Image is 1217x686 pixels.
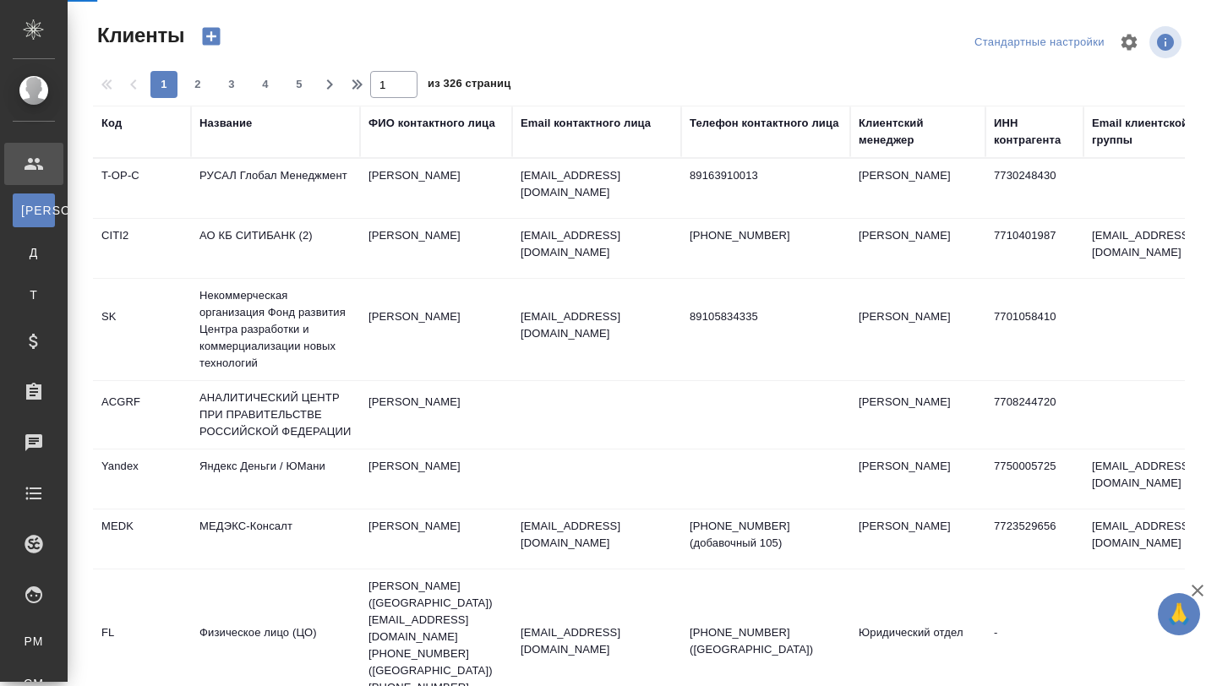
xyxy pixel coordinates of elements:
[93,22,184,49] span: Клиенты
[985,159,1083,218] td: 7730248430
[101,115,122,132] div: Код
[521,115,651,132] div: Email контактного лица
[360,159,512,218] td: [PERSON_NAME]
[93,219,191,278] td: CITI2
[191,22,232,51] button: Создать
[428,73,510,98] span: из 326 страниц
[21,633,46,650] span: PM
[360,385,512,444] td: [PERSON_NAME]
[13,278,55,312] a: Т
[191,509,360,569] td: МЕДЭКС-Консалт
[191,449,360,509] td: Яндекс Деньги / ЮМани
[218,76,245,93] span: 3
[850,616,985,675] td: Юридический отдел
[985,509,1083,569] td: 7723529656
[360,509,512,569] td: [PERSON_NAME]
[286,76,313,93] span: 5
[13,236,55,269] a: Д
[360,219,512,278] td: [PERSON_NAME]
[93,449,191,509] td: Yandex
[13,624,55,658] a: PM
[690,624,842,658] p: [PHONE_NUMBER] ([GEOGRAPHIC_DATA])
[690,167,842,184] p: 89163910013
[184,76,211,93] span: 2
[521,227,673,261] p: [EMAIL_ADDRESS][DOMAIN_NAME]
[850,449,985,509] td: [PERSON_NAME]
[690,227,842,244] p: [PHONE_NUMBER]
[690,518,842,552] p: [PHONE_NUMBER] (добавочный 105)
[360,449,512,509] td: [PERSON_NAME]
[218,71,245,98] button: 3
[1109,22,1149,63] span: Настроить таблицу
[252,76,279,93] span: 4
[985,219,1083,278] td: 7710401987
[21,202,46,219] span: [PERSON_NAME]
[985,385,1083,444] td: 7708244720
[1165,596,1193,632] span: 🙏
[1158,593,1200,635] button: 🙏
[850,219,985,278] td: [PERSON_NAME]
[21,286,46,303] span: Т
[994,115,1075,149] div: ИНН контрагента
[93,300,191,359] td: SK
[93,159,191,218] td: T-OP-C
[252,71,279,98] button: 4
[191,279,360,380] td: Некоммерческая организация Фонд развития Центра разработки и коммерциализации новых технологий
[985,449,1083,509] td: 7750005725
[360,300,512,359] td: [PERSON_NAME]
[191,219,360,278] td: АО КБ СИТИБАНК (2)
[286,71,313,98] button: 5
[985,300,1083,359] td: 7701058410
[1149,26,1185,58] span: Посмотреть информацию
[690,308,842,325] p: 89105834335
[191,159,360,218] td: РУСАЛ Глобал Менеджмент
[191,381,360,449] td: АНАЛИТИЧЕСКИЙ ЦЕНТР ПРИ ПРАВИТЕЛЬСТВЕ РОССИЙСКОЙ ФЕДЕРАЦИИ
[21,244,46,261] span: Д
[850,509,985,569] td: [PERSON_NAME]
[850,159,985,218] td: [PERSON_NAME]
[93,509,191,569] td: MEDK
[850,300,985,359] td: [PERSON_NAME]
[970,30,1109,56] div: split button
[199,115,252,132] div: Название
[368,115,495,132] div: ФИО контактного лица
[690,115,839,132] div: Телефон контактного лица
[184,71,211,98] button: 2
[850,385,985,444] td: [PERSON_NAME]
[93,616,191,675] td: FL
[521,308,673,342] p: [EMAIL_ADDRESS][DOMAIN_NAME]
[985,616,1083,675] td: -
[859,115,977,149] div: Клиентский менеджер
[13,193,55,227] a: [PERSON_NAME]
[521,518,673,552] p: [EMAIL_ADDRESS][DOMAIN_NAME]
[191,616,360,675] td: Физическое лицо (ЦО)
[93,385,191,444] td: ACGRF
[521,624,673,658] p: [EMAIL_ADDRESS][DOMAIN_NAME]
[521,167,673,201] p: [EMAIL_ADDRESS][DOMAIN_NAME]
